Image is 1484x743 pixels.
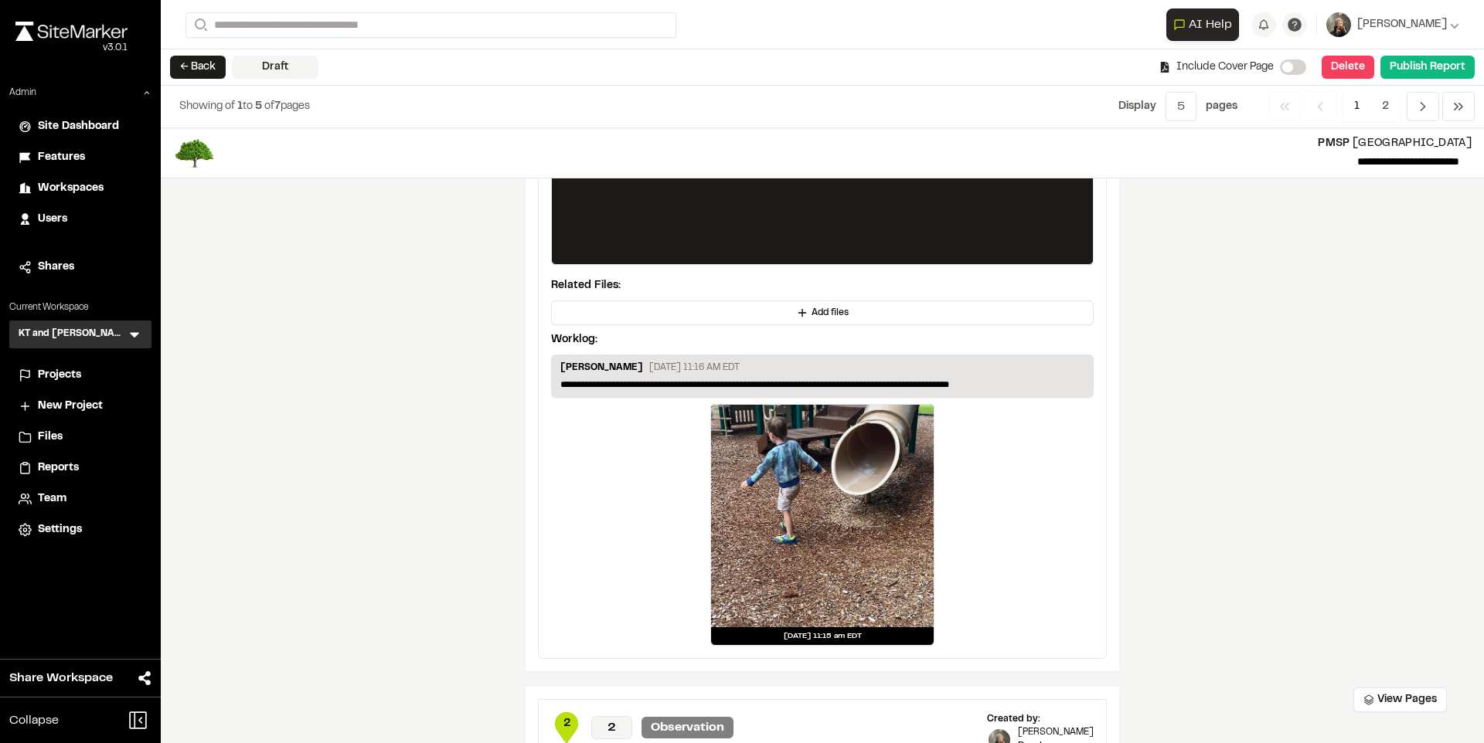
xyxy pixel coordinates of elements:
span: [PERSON_NAME] [1357,16,1447,33]
p: 2 [591,716,632,739]
button: 5 [1166,92,1196,121]
button: Publish Report [1380,56,1475,79]
button: Open AI Assistant [1166,8,1239,41]
span: Projects [38,367,81,384]
div: Created by: [987,712,1094,726]
p: Current Workspace [9,300,151,314]
span: 7 [274,102,281,111]
span: Settings [38,521,82,538]
div: [DATE] 11:15 am EDT [711,627,934,645]
span: Features [38,149,85,166]
a: Workspaces [19,180,142,197]
span: Shares [38,259,74,276]
img: file [173,137,215,168]
span: 2 [551,715,582,732]
span: Team [38,490,66,507]
p: [PERSON_NAME] [1018,726,1094,739]
img: User [1326,12,1351,37]
p: Display [1118,98,1156,115]
span: Share Workspace [9,669,113,687]
p: Admin [9,86,36,100]
span: Site Dashboard [38,118,119,135]
a: Site Dashboard [19,118,142,135]
a: [DATE] 11:15 am EDT [710,404,934,646]
span: Users [38,211,67,228]
a: Reports [19,460,142,477]
a: Shares [19,259,142,276]
span: Collapse [9,711,59,730]
button: Delete [1322,56,1374,79]
div: Include Cover Page [1159,59,1274,76]
button: Add files [551,300,1094,325]
a: Team [19,490,142,507]
h3: KT and [PERSON_NAME] [19,327,127,342]
a: New Project [19,398,142,415]
span: Files [38,429,63,446]
div: Draft [232,56,318,79]
button: ← Back [170,56,226,79]
p: to of pages [179,98,310,115]
span: 1 [1343,92,1371,121]
span: 5 [255,102,262,111]
span: Showing of [179,102,237,111]
p: Related Files: [551,277,1094,294]
span: New Project [38,398,103,415]
a: Features [19,149,142,166]
span: Add files [812,306,849,320]
span: Reports [38,460,79,477]
div: Oh geez...please don't... [15,41,128,55]
button: [PERSON_NAME] [1326,12,1459,37]
p: Observation [642,717,733,738]
img: rebrand.png [15,22,128,41]
p: page s [1206,98,1237,115]
span: AI Help [1189,15,1232,34]
span: 1 [237,102,243,111]
p: Worklog: [551,331,597,348]
span: PMSP [1318,139,1350,148]
nav: Navigation [1268,92,1475,121]
p: [PERSON_NAME] [560,361,643,378]
span: 2 [1370,92,1401,121]
p: [DATE] 11:16 AM EDT [649,361,740,375]
a: Projects [19,367,142,384]
button: View Pages [1353,687,1447,712]
a: Users [19,211,142,228]
button: Search [185,12,213,38]
a: Files [19,429,142,446]
a: Settings [19,521,142,538]
span: Workspaces [38,180,104,197]
p: [GEOGRAPHIC_DATA] [227,135,1472,152]
div: Open AI Assistant [1166,8,1245,41]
